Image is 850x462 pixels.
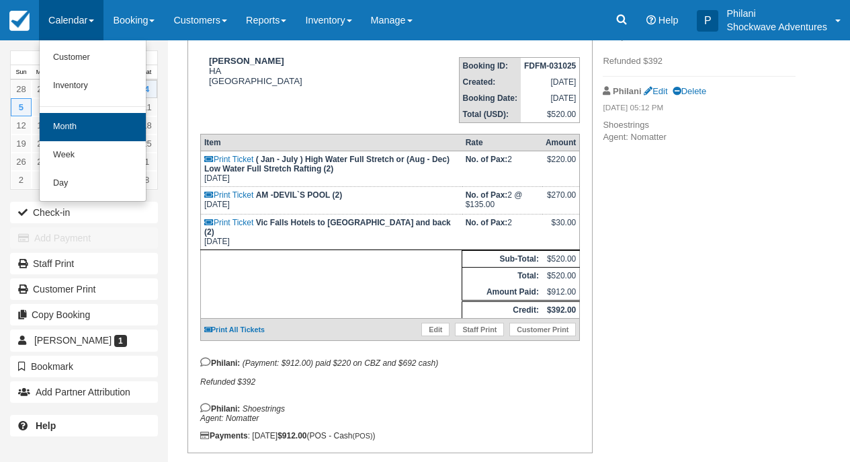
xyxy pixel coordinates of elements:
td: $520.00 [521,106,580,123]
div: : [DATE] (POS - Cash ) [200,431,580,440]
th: Sun [11,65,32,80]
strong: No. of Pax [466,218,508,227]
td: $520.00 [542,251,580,268]
td: [DATE] [200,151,462,187]
strong: No. of Pax [466,190,508,200]
span: [PERSON_NAME] [34,335,112,346]
strong: [PERSON_NAME] [209,56,284,66]
em: [DATE] 05:12 PM [603,102,795,117]
td: [DATE] [200,187,462,215]
strong: $912.00 [278,431,306,440]
strong: AM -DEVIL`S POOL (2) [256,190,342,200]
button: Copy Booking [10,304,158,325]
td: 2 [462,151,542,187]
a: 28 [11,80,32,98]
a: Edit [421,323,450,336]
th: Booking ID: [459,58,521,75]
td: $520.00 [542,268,580,284]
a: Day [40,169,146,198]
td: [DATE] [200,215,462,250]
strong: ( Jan - July ) High Water Full Stretch or (Aug - Dec) Low Water Full Stretch Rafting (2) [204,155,450,174]
p: (Payment: $912.00) paid $220 on CBZ and $692 cash) Refunded $392 [603,17,795,67]
p: Shockwave Adventures [726,20,827,34]
th: Mon [32,65,52,80]
div: $30.00 [546,218,576,238]
span: Help [658,15,679,26]
td: 2 @ $135.00 [462,187,542,215]
td: [DATE] [521,74,580,90]
a: Customer Print [10,278,158,300]
span: 1 [114,335,127,347]
th: Created: [459,74,521,90]
a: Edit [644,86,667,96]
a: 11 [136,98,157,116]
a: [PERSON_NAME] 1 [10,330,158,351]
td: 2 [462,215,542,250]
a: 26 [11,153,32,171]
strong: No. of Pax [466,155,508,164]
a: 18 [136,116,157,134]
strong: Vic Falls Hotels to [GEOGRAPHIC_DATA] and back (2) [204,218,451,237]
a: 19 [11,134,32,153]
th: Rate [462,134,542,151]
a: 2 [11,171,32,189]
ul: Calendar [39,40,146,202]
a: 20 [32,134,52,153]
a: Staff Print [455,323,504,336]
a: Customer Print [509,323,576,336]
p: Philani [726,7,827,20]
th: Amount Paid: [462,284,542,301]
small: (POS) [353,432,373,440]
th: Credit: [462,301,542,319]
th: Total: [462,268,542,284]
a: Print Ticket [204,155,253,164]
a: 27 [32,153,52,171]
th: Amount [542,134,580,151]
div: P [697,10,718,32]
img: checkfront-main-nav-mini-logo.png [9,11,30,31]
em: (Payment: $912.00) paid $220 on CBZ and $692 cash) Refunded $392 [200,358,438,387]
th: Sat [136,65,157,80]
td: [DATE] [521,90,580,106]
a: 6 [32,98,52,116]
a: 5 [11,98,32,116]
strong: FDFM-031025 [524,61,576,71]
a: 25 [136,134,157,153]
a: Help [10,415,158,436]
a: 29 [32,80,52,98]
div: HA [GEOGRAPHIC_DATA] [200,56,364,86]
td: $912.00 [542,284,580,301]
div: $220.00 [546,155,576,175]
a: 3 [32,171,52,189]
a: Month [40,113,146,141]
a: 12 [11,116,32,134]
a: Print All Tickets [204,325,265,334]
a: Delete [673,86,706,96]
strong: $392.00 [547,305,576,315]
strong: Philani: [200,404,240,414]
th: Sub-Total: [462,251,542,268]
button: Check-in [10,202,158,223]
a: Week [40,141,146,169]
div: $270.00 [546,190,576,210]
strong: Payments [200,431,248,440]
th: Item [200,134,462,151]
a: Inventory [40,72,146,100]
a: 1 [136,153,157,171]
a: 13 [32,116,52,134]
th: Booking Date: [459,90,521,106]
a: 8 [136,171,157,189]
a: 4 [136,80,157,98]
a: Staff Print [10,253,158,274]
p: Shoestrings Agent: Nomatter [603,119,795,144]
b: Help [36,420,56,431]
th: Total (USD): [459,106,521,123]
button: Add Payment [10,227,158,249]
button: Add Partner Attribution [10,381,158,403]
strong: Philani: [200,358,240,368]
button: Bookmark [10,356,158,377]
a: Print Ticket [204,190,253,200]
a: Print Ticket [204,218,253,227]
strong: Philani [613,86,641,96]
a: Customer [40,44,146,72]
